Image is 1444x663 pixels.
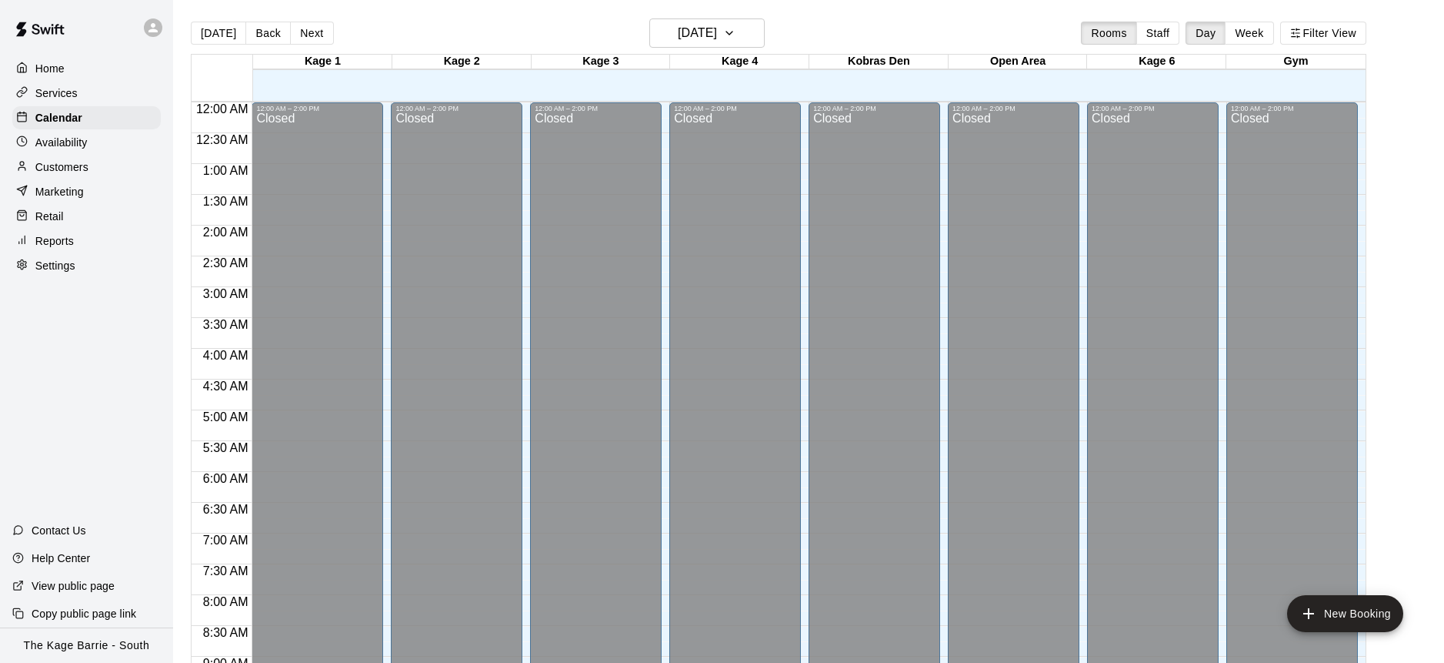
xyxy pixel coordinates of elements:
[199,226,252,239] span: 2:00 AM
[532,55,671,69] div: Kage 3
[35,110,82,126] p: Calendar
[199,441,252,454] span: 5:30 AM
[256,105,379,112] div: 12:00 AM – 2:00 PM
[199,534,252,547] span: 7:00 AM
[32,578,115,594] p: View public page
[12,106,161,129] a: Calendar
[199,380,252,393] span: 4:30 AM
[12,180,161,203] a: Marketing
[35,85,78,101] p: Services
[199,256,252,270] span: 2:30 AM
[35,209,64,224] p: Retail
[949,55,1088,69] div: Open Area
[12,131,161,154] a: Availability
[199,503,252,516] span: 6:30 AM
[245,22,291,45] button: Back
[649,18,765,48] button: [DATE]
[199,195,252,208] span: 1:30 AM
[199,349,252,362] span: 4:00 AM
[670,55,809,69] div: Kage 4
[35,258,75,273] p: Settings
[1226,55,1366,69] div: Gym
[1081,22,1136,45] button: Rooms
[199,318,252,331] span: 3:30 AM
[199,564,252,578] span: 7:30 AM
[199,164,252,177] span: 1:00 AM
[1225,22,1273,45] button: Week
[1280,22,1366,45] button: Filter View
[952,105,1075,112] div: 12:00 AM – 2:00 PM
[813,105,935,112] div: 12:00 AM – 2:00 PM
[199,287,252,300] span: 3:00 AM
[35,135,88,150] p: Availability
[535,105,657,112] div: 12:00 AM – 2:00 PM
[1136,22,1180,45] button: Staff
[12,156,161,179] a: Customers
[32,523,86,538] p: Contact Us
[1092,105,1214,112] div: 12:00 AM – 2:00 PM
[1087,55,1226,69] div: Kage 6
[253,55,392,69] div: Kage 1
[35,233,74,249] p: Reports
[809,55,949,69] div: Kobras Den
[32,551,90,566] p: Help Center
[395,105,518,112] div: 12:00 AM – 2:00 PM
[199,626,252,639] span: 8:30 AM
[12,254,161,277] a: Settings
[24,638,150,654] p: The Kage Barrie - South
[1231,105,1353,112] div: 12:00 AM – 2:00 PM
[12,205,161,228] a: Retail
[191,22,246,45] button: [DATE]
[35,61,65,76] p: Home
[1287,595,1403,632] button: add
[192,133,252,146] span: 12:30 AM
[674,105,796,112] div: 12:00 AM – 2:00 PM
[678,22,717,44] h6: [DATE]
[1186,22,1226,45] button: Day
[192,102,252,116] span: 12:00 AM
[32,606,136,621] p: Copy public page link
[199,472,252,485] span: 6:00 AM
[35,184,84,199] p: Marketing
[199,410,252,424] span: 5:00 AM
[12,57,161,80] a: Home
[290,22,333,45] button: Next
[12,82,161,105] a: Services
[35,159,88,175] p: Customers
[12,229,161,253] a: Reports
[199,595,252,608] span: 8:00 AM
[392,55,532,69] div: Kage 2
